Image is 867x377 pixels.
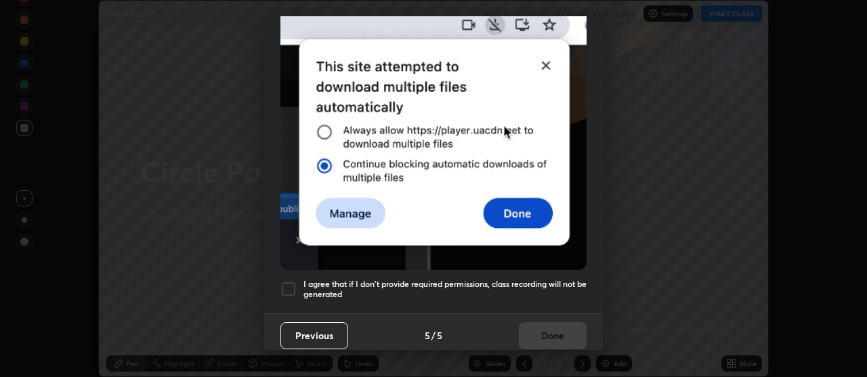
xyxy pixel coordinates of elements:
[280,322,348,349] button: Previous
[425,328,430,342] h4: 5
[437,328,442,342] h4: 5
[431,328,436,342] h4: /
[303,279,587,300] h5: I agree that if I don't provide required permissions, class recording will not be generated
